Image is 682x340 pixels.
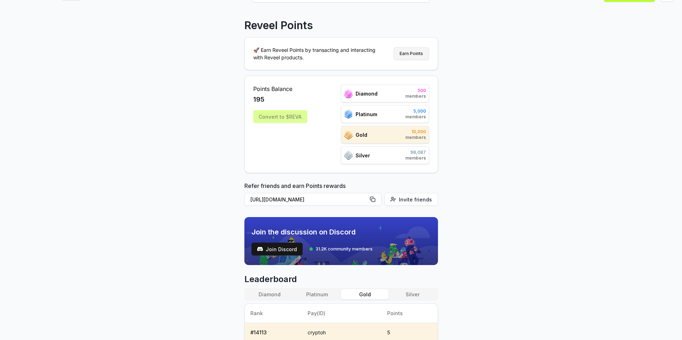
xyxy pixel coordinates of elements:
[244,217,438,265] img: discord_banner
[293,289,341,299] button: Platinum
[266,245,297,253] span: Join Discord
[244,193,381,206] button: [URL][DOMAIN_NAME]
[244,19,313,32] p: Reveel Points
[405,129,426,135] span: 10,000
[389,289,436,299] button: Silver
[405,150,426,155] span: 98,087
[394,47,429,60] button: Earn Points
[405,114,426,120] span: members
[384,193,438,206] button: Invite friends
[302,304,381,323] th: Pay(ID)
[246,289,293,299] button: Diamond
[253,95,264,104] span: 195
[405,155,426,161] span: members
[251,243,303,255] a: testJoin Discord
[405,108,426,114] span: 5,000
[251,227,373,237] span: Join the discussion on Discord
[344,151,353,160] img: ranks_icon
[405,135,426,140] span: members
[315,246,373,252] span: 31.2K community members
[253,46,381,61] p: 🚀 Earn Reveel Points by transacting and interacting with Reveel products.
[399,196,432,203] span: Invite friends
[245,304,302,323] th: Rank
[244,182,438,209] div: Refer friends and earn Points rewards
[257,246,263,252] img: test
[405,88,426,93] span: 500
[356,152,370,159] span: Silver
[381,304,438,323] th: Points
[356,131,367,139] span: Gold
[341,289,389,299] button: Gold
[344,130,353,139] img: ranks_icon
[356,110,377,118] span: Platinum
[344,89,353,98] img: ranks_icon
[251,243,303,255] button: Join Discord
[244,274,438,285] span: Leaderboard
[344,109,353,119] img: ranks_icon
[405,93,426,99] span: members
[253,85,307,93] span: Points Balance
[356,90,378,97] span: Diamond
